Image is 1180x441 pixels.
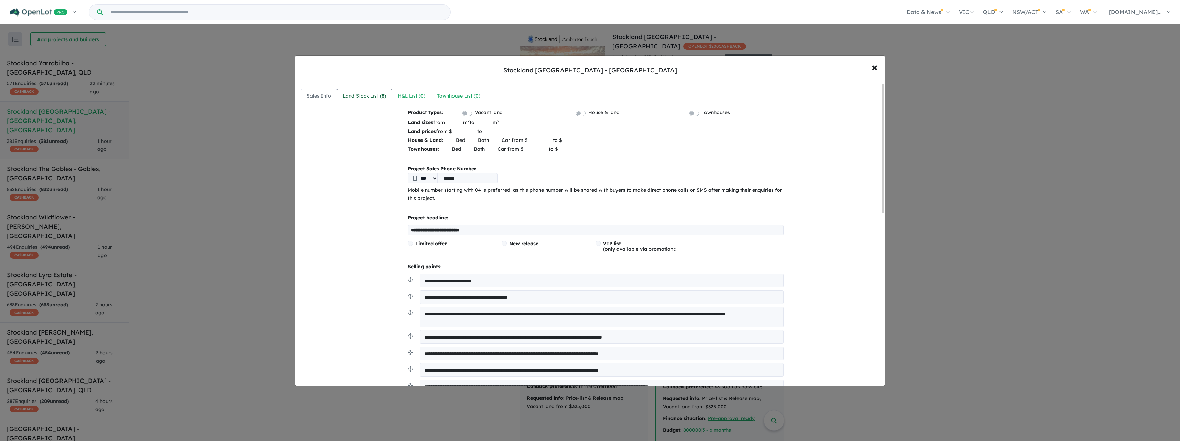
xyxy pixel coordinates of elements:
[408,146,439,152] b: Townhouses:
[10,8,67,17] img: Openlot PRO Logo White
[1109,9,1162,15] span: [DOMAIN_NAME]...
[468,118,470,123] sup: 2
[408,383,413,388] img: drag.svg
[408,119,433,125] b: Land sizes
[408,137,443,143] b: House & Land:
[415,240,447,247] span: Limited offer
[408,109,443,118] b: Product types:
[475,109,503,117] label: Vacant land
[497,118,499,123] sup: 2
[408,136,784,145] p: Bed Bath Car from $ to $
[702,109,730,117] label: Townhouses
[408,350,413,355] img: drag.svg
[408,333,413,339] img: drag.svg
[509,240,538,247] span: New release
[437,92,480,100] div: Townhouse List ( 0 )
[408,294,413,299] img: drag.svg
[398,92,425,100] div: H&L List ( 0 )
[408,366,413,372] img: drag.svg
[307,92,331,100] div: Sales Info
[588,109,620,117] label: House & land
[408,118,784,127] p: from m to m
[408,310,413,315] img: drag.svg
[408,277,413,282] img: drag.svg
[872,59,878,74] span: ×
[408,127,784,136] p: from $ to
[413,176,417,181] img: Phone icon
[603,240,676,252] span: (only available via promotion):
[603,240,621,247] span: VIP list
[408,186,784,203] p: Mobile number starting with 04 is preferred, as this phone number will be shared with buyers to m...
[408,145,784,154] p: Bed Bath Car from $ to $
[408,263,784,271] p: Selling points:
[343,92,386,100] div: Land Stock List ( 8 )
[408,165,784,173] b: Project Sales Phone Number
[503,66,677,75] div: Stockland [GEOGRAPHIC_DATA] - [GEOGRAPHIC_DATA]
[408,128,436,134] b: Land prices
[408,214,784,222] p: Project headline:
[104,5,449,20] input: Try estate name, suburb, builder or developer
